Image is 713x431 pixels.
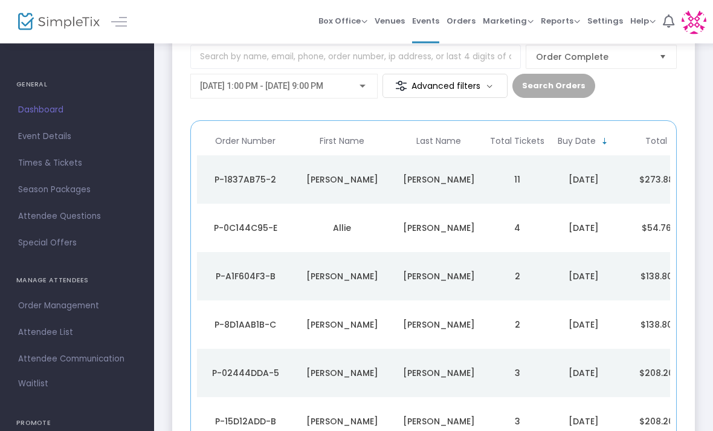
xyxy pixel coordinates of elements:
[18,209,136,224] span: Attendee Questions
[18,155,136,171] span: Times & Tickets
[18,129,136,144] span: Event Details
[297,319,387,331] div: Emma
[600,137,610,147] span: Sortable
[200,319,291,331] div: P-8D1AAB1B-C
[536,51,650,63] span: Order Complete
[16,268,138,293] h4: MANAGE ATTENDEES
[393,174,484,186] div: fanelli
[630,15,656,27] span: Help
[412,5,439,36] span: Events
[375,5,405,36] span: Venues
[200,222,291,235] div: P-0C144C95-E
[487,128,547,156] th: Total Tickets
[18,351,136,367] span: Attendee Communication
[200,416,291,428] div: P-15D12ADD-B
[200,271,291,283] div: P-A1F604F3-B
[190,45,521,70] input: Search by name, email, phone, order number, ip address, or last 4 digits of card
[550,271,617,283] div: 9/17/2025
[550,319,617,331] div: 9/17/2025
[318,15,367,27] span: Box Office
[487,301,547,349] td: 2
[18,102,136,118] span: Dashboard
[550,416,617,428] div: 9/16/2025
[393,368,484,380] div: Balulis
[297,222,387,235] div: Allie
[18,378,48,390] span: Waitlist
[18,298,136,314] span: Order Management
[416,137,461,147] span: Last Name
[483,15,534,27] span: Marketing
[550,174,617,186] div: 9/18/2025
[550,368,617,380] div: 9/17/2025
[645,137,667,147] span: Total
[215,137,276,147] span: Order Number
[18,235,136,251] span: Special Offers
[200,82,323,91] span: [DATE] 1:00 PM - [DATE] 9:00 PM
[393,416,484,428] div: Sayer
[16,73,138,97] h4: GENERAL
[447,5,476,36] span: Orders
[654,46,671,69] button: Select
[620,204,692,253] td: $54.76
[541,15,580,27] span: Reports
[297,174,387,186] div: Jeff
[487,156,547,204] td: 11
[382,74,508,99] m-button: Advanced filters
[620,253,692,301] td: $138.80
[487,253,547,301] td: 2
[620,156,692,204] td: $273.88
[620,349,692,398] td: $208.20
[297,271,387,283] div: Lisa
[395,80,407,92] img: filter
[487,204,547,253] td: 4
[393,222,484,235] div: Doran
[587,5,623,36] span: Settings
[18,325,136,340] span: Attendee List
[550,222,617,235] div: 9/18/2025
[393,319,484,331] div: Balulis
[620,301,692,349] td: $138.80
[18,182,136,198] span: Season Packages
[558,137,596,147] span: Buy Date
[200,368,291,380] div: P-02444DDA-5
[297,368,387,380] div: Stacy
[200,174,291,186] div: P-1837AB75-2
[487,349,547,398] td: 3
[320,137,364,147] span: First Name
[297,416,387,428] div: Steve
[393,271,484,283] div: Mullin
